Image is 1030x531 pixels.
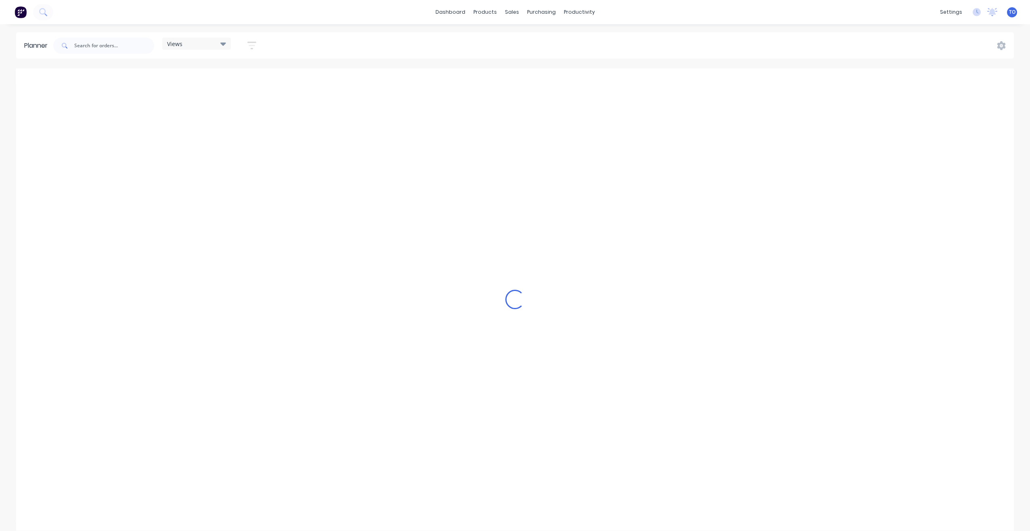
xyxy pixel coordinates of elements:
img: Factory [15,6,27,18]
div: sales [501,6,523,18]
div: products [469,6,501,18]
div: settings [936,6,966,18]
input: Search for orders... [74,38,154,54]
a: dashboard [431,6,469,18]
div: Planner [24,41,52,51]
div: productivity [560,6,599,18]
span: TO [1009,8,1015,16]
div: purchasing [523,6,560,18]
span: Views [167,40,182,48]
